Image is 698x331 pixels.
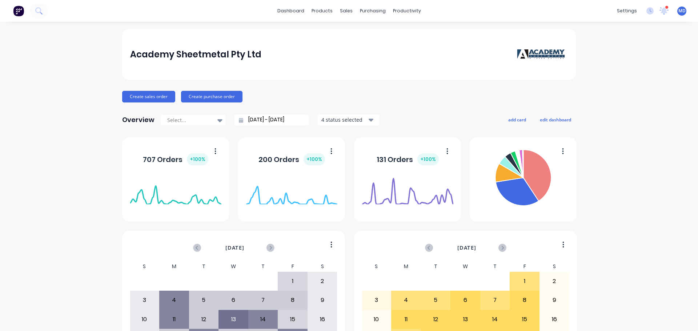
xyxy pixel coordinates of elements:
div: 15 [278,310,307,328]
div: 4 [160,291,189,309]
div: + 100 % [187,153,208,165]
div: 7 [481,291,510,309]
div: S [130,261,160,272]
div: 11 [392,310,421,328]
div: 6 [219,291,248,309]
div: Academy Sheetmetal Pty Ltd [130,47,261,62]
div: 14 [481,310,510,328]
div: 2 [540,272,569,290]
div: 9 [308,291,337,309]
button: Create purchase order [181,91,242,102]
div: T [421,261,451,272]
button: edit dashboard [535,115,576,124]
div: + 100 % [304,153,325,165]
div: 707 Orders [143,153,208,165]
div: purchasing [356,5,389,16]
div: 10 [130,310,159,328]
div: 12 [421,310,450,328]
button: Create sales order [122,91,175,102]
div: 4 status selected [321,116,367,124]
div: 7 [249,291,278,309]
div: S [362,261,392,272]
button: add card [504,115,531,124]
div: W [218,261,248,272]
div: 16 [540,310,569,328]
div: S [539,261,569,272]
div: T [248,261,278,272]
div: + 100 % [417,153,439,165]
div: W [450,261,480,272]
div: 6 [451,291,480,309]
div: M [159,261,189,272]
div: 5 [421,291,450,309]
div: 14 [249,310,278,328]
div: settings [613,5,641,16]
div: 1 [278,272,307,290]
div: T [480,261,510,272]
div: 1 [510,272,539,290]
div: 13 [219,310,248,328]
img: Factory [13,5,24,16]
div: 13 [451,310,480,328]
div: Overview [122,113,155,127]
div: 131 Orders [377,153,439,165]
img: Academy Sheetmetal Pty Ltd [517,49,568,60]
a: dashboard [274,5,308,16]
div: 16 [308,310,337,328]
div: 15 [510,310,539,328]
div: products [308,5,336,16]
div: 200 Orders [258,153,325,165]
span: [DATE] [457,244,476,252]
div: M [391,261,421,272]
div: 8 [278,291,307,309]
div: productivity [389,5,425,16]
div: T [189,261,219,272]
div: 5 [189,291,218,309]
div: 3 [362,291,391,309]
div: sales [336,5,356,16]
span: MD [678,8,686,14]
div: 10 [362,310,391,328]
div: S [308,261,337,272]
div: 2 [308,272,337,290]
div: 4 [392,291,421,309]
div: 9 [540,291,569,309]
div: 8 [510,291,539,309]
button: 4 status selected [317,114,379,125]
div: F [510,261,539,272]
div: 3 [130,291,159,309]
div: 12 [189,310,218,328]
div: 11 [160,310,189,328]
div: F [278,261,308,272]
span: [DATE] [225,244,244,252]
